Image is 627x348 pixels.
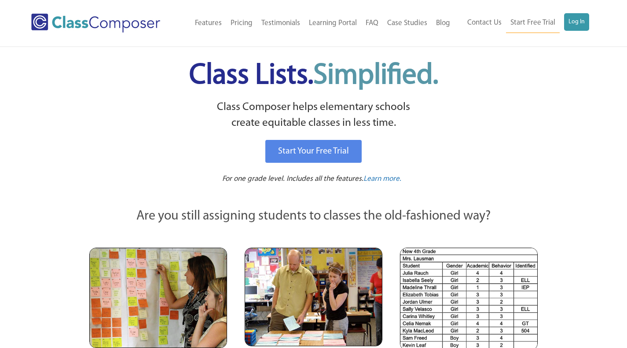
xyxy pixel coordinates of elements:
[257,14,304,33] a: Testimonials
[383,14,432,33] a: Case Studies
[361,14,383,33] a: FAQ
[564,13,589,31] a: Log In
[363,174,401,185] a: Learn more.
[189,62,438,90] span: Class Lists.
[245,248,382,346] img: Blue and Pink Paper Cards
[191,14,226,33] a: Features
[455,13,589,33] nav: Header Menu
[463,13,506,33] a: Contact Us
[363,175,401,183] span: Learn more.
[89,248,227,348] img: Teachers Looking at Sticky Notes
[278,147,349,156] span: Start Your Free Trial
[89,207,538,226] p: Are you still assigning students to classes the old-fashioned way?
[222,175,363,183] span: For one grade level. Includes all the features.
[313,62,438,90] span: Simplified.
[179,14,455,33] nav: Header Menu
[304,14,361,33] a: Learning Portal
[506,13,560,33] a: Start Free Trial
[226,14,257,33] a: Pricing
[265,140,362,163] a: Start Your Free Trial
[432,14,455,33] a: Blog
[88,99,539,132] p: Class Composer helps elementary schools create equitable classes in less time.
[31,14,160,33] img: Class Composer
